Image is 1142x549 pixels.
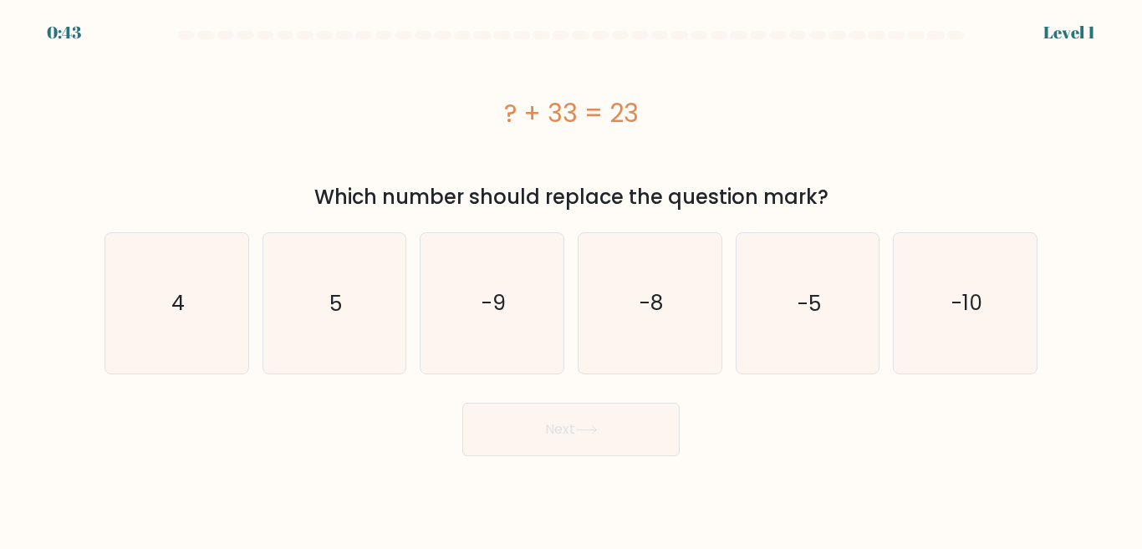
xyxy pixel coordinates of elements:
button: Next [462,403,680,456]
div: Level 1 [1043,20,1095,45]
text: -10 [951,288,982,318]
div: 0:43 [47,20,81,45]
text: 4 [171,288,185,318]
text: -5 [798,288,821,318]
text: 5 [329,288,342,318]
text: -8 [640,288,663,318]
div: ? + 33 = 23 [105,94,1037,132]
div: Which number should replace the question mark? [115,182,1027,212]
text: -9 [482,288,506,318]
